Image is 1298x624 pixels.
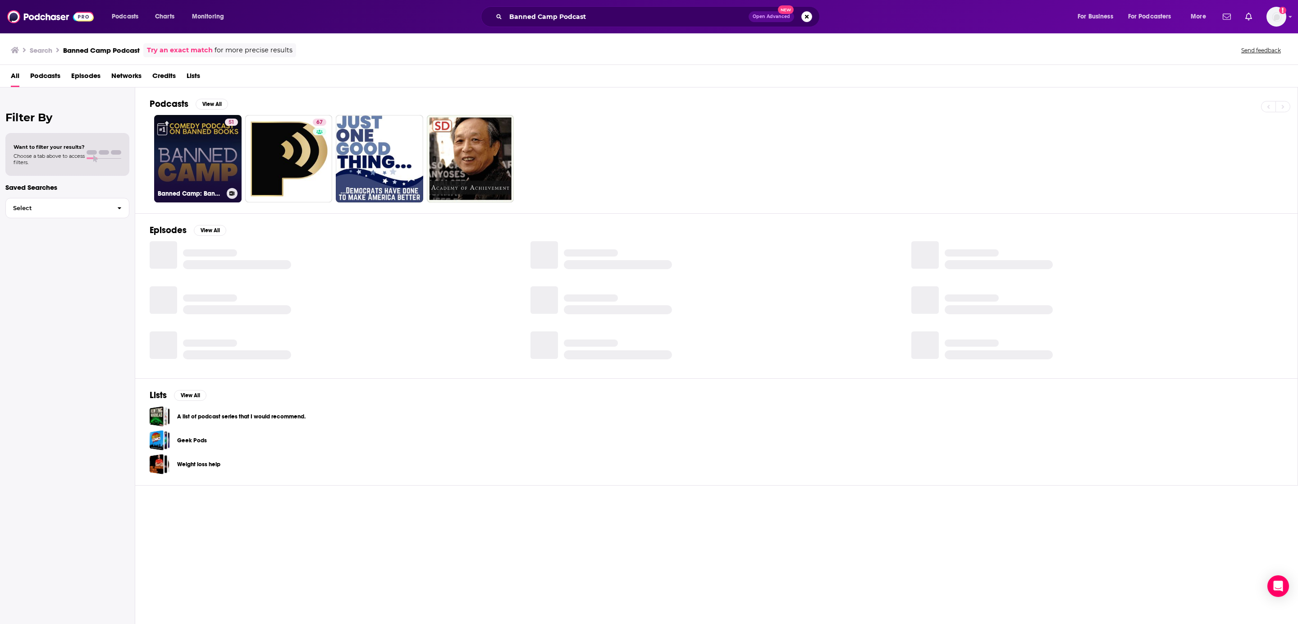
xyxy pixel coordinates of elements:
a: A list of podcast series that I would recommend. [150,406,170,427]
input: Search podcasts, credits, & more... [506,9,749,24]
button: open menu [1184,9,1217,24]
span: Choose a tab above to access filters. [14,153,85,165]
a: 51Banned Camp: Banned Books, Comedy, and Free Speech vs. Censorship [154,115,242,202]
span: Monitoring [192,10,224,23]
span: 51 [229,118,234,127]
img: Podchaser - Follow, Share and Rate Podcasts [7,8,94,25]
a: Try an exact match [147,45,213,55]
a: A list of podcast series that I would recommend. [177,412,306,422]
img: User Profile [1266,7,1286,27]
a: Geek Pods [177,436,207,445]
a: Podcasts [30,69,60,87]
a: Show notifications dropdown [1242,9,1256,24]
p: Saved Searches [5,183,129,192]
a: Credits [152,69,176,87]
a: 67 [313,119,326,126]
h2: Podcasts [150,98,188,110]
span: Want to filter your results? [14,144,85,150]
span: New [778,5,794,14]
button: open menu [1122,9,1184,24]
svg: Add a profile image [1279,7,1286,14]
div: Open Intercom Messenger [1267,575,1289,597]
span: for more precise results [215,45,293,55]
h3: Banned Camp: Banned Books, Comedy, and Free Speech vs. Censorship [158,190,223,197]
a: 51 [225,119,238,126]
span: For Business [1078,10,1113,23]
span: For Podcasters [1128,10,1171,23]
button: View All [194,225,226,236]
button: Send feedback [1239,46,1284,54]
h2: Lists [150,390,167,401]
a: Lists [187,69,200,87]
a: Weight loss help [150,454,170,474]
span: Logged in as FIREPodchaser25 [1266,7,1286,27]
a: Charts [149,9,180,24]
h3: Banned Camp Podcast [63,46,140,55]
a: ListsView All [150,390,206,401]
a: EpisodesView All [150,225,226,236]
span: 67 [316,118,323,127]
h2: Episodes [150,225,187,236]
a: 67 [245,115,333,202]
a: Weight loss help [177,459,220,469]
a: Episodes [71,69,101,87]
a: All [11,69,19,87]
span: Select [6,205,110,211]
a: Networks [111,69,142,87]
h3: Search [30,46,52,55]
span: More [1191,10,1206,23]
h2: Filter By [5,111,129,124]
button: open menu [1071,9,1124,24]
span: Podcasts [112,10,138,23]
button: Open AdvancedNew [749,11,794,22]
button: Show profile menu [1266,7,1286,27]
a: Geek Pods [150,430,170,450]
button: open menu [186,9,236,24]
span: Open Advanced [753,14,790,19]
button: open menu [105,9,150,24]
button: View All [174,390,206,401]
button: Select [5,198,129,218]
a: Show notifications dropdown [1219,9,1234,24]
div: Search podcasts, credits, & more... [489,6,828,27]
a: PodcastsView All [150,98,228,110]
span: Charts [155,10,174,23]
button: View All [196,99,228,110]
